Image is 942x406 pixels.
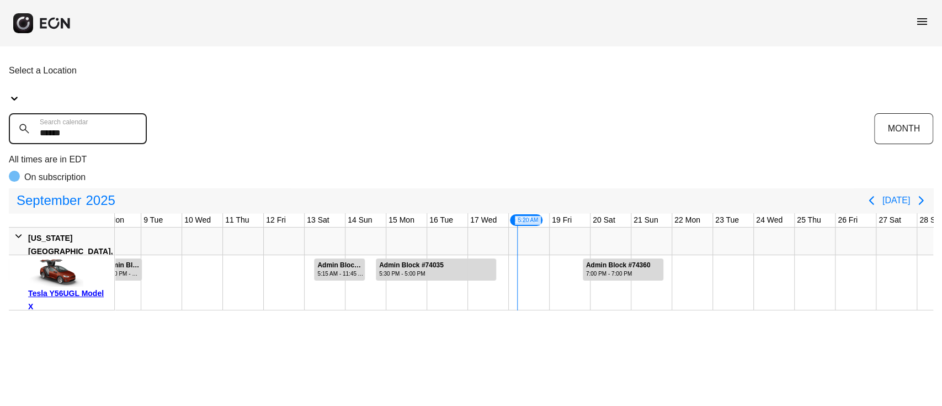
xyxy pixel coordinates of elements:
[305,213,331,227] div: 13 Sat
[468,213,499,227] div: 17 Wed
[509,213,544,227] div: 18 Thu
[379,270,444,278] div: 5:30 PM - 5:00 PM
[672,213,702,227] div: 22 Mon
[713,213,741,227] div: 23 Tue
[795,213,823,227] div: 25 Thu
[586,261,651,270] div: Admin Block #74360
[28,231,113,271] div: [US_STATE][GEOGRAPHIC_DATA], [GEOGRAPHIC_DATA]
[590,213,617,227] div: 20 Sat
[379,261,444,270] div: Admin Block #74035
[882,191,910,210] button: [DATE]
[910,189,932,212] button: Next page
[99,255,142,281] div: Rented for 2 days by Admin Block Current status is rental
[223,213,251,227] div: 11 Thu
[103,261,140,270] div: Admin Block #73069
[860,189,882,212] button: Previous page
[550,213,574,227] div: 19 Fri
[264,213,288,227] div: 12 Fri
[835,213,860,227] div: 26 Fri
[754,213,785,227] div: 24 Wed
[876,213,903,227] div: 27 Sat
[874,113,933,144] button: MONTH
[9,153,933,166] p: All times are in EDT
[141,213,165,227] div: 9 Tue
[582,255,664,281] div: Rented for 2 days by Admin Block Current status is rental
[317,270,364,278] div: 5:15 AM - 11:45 AM
[40,118,88,126] label: Search calendar
[386,213,417,227] div: 15 Mon
[631,213,660,227] div: 21 Sun
[916,15,929,28] span: menu
[375,255,497,281] div: Rented for 3 days by Admin Block Current status is rental
[313,255,365,281] div: Rented for 2 days by Admin Block Current status is rental
[83,189,117,212] span: 2025
[586,270,651,278] div: 7:00 PM - 7:00 PM
[103,270,140,278] div: 11:30 PM - 12:30 AM
[182,213,213,227] div: 10 Wed
[14,189,83,212] span: September
[427,213,455,227] div: 16 Tue
[9,64,147,77] div: Select a Location
[28,287,110,313] div: Tesla Y56UGL Model X
[317,261,364,270] div: Admin Block #73814
[10,189,122,212] button: September2025
[24,171,86,184] p: On subscription
[345,213,374,227] div: 14 Sun
[28,259,83,287] img: car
